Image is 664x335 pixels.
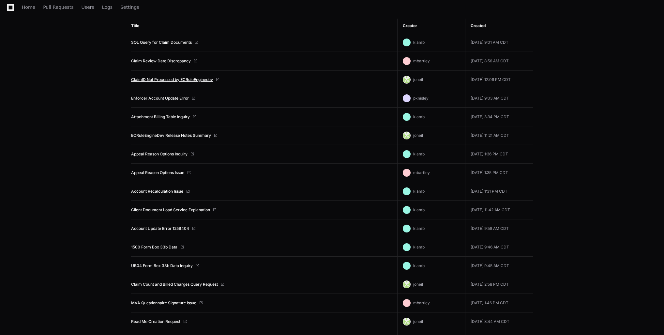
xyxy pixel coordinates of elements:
a: Claim Count and Billed Charges Query Request [131,282,218,287]
a: Account Update Error 1259404 [131,226,189,231]
span: Home [22,5,35,9]
span: Settings [120,5,139,9]
td: [DATE] 1:36 PM CDT [465,145,533,164]
td: [DATE] 9:01 AM CDT [465,33,533,52]
td: [DATE] 2:58 PM CDT [465,275,533,294]
img: 181785292 [403,318,411,326]
span: Logs [102,5,113,9]
a: Attachment Billing Table Inquiry [131,114,190,120]
td: [DATE] 1:31 PM CDT [465,182,533,201]
span: Pull Requests [43,5,73,9]
th: Title [131,19,397,33]
span: joneil [413,319,423,324]
td: [DATE] 9:46 AM CDT [465,238,533,257]
td: [DATE] 9:03 AM CDT [465,89,533,108]
a: Enforcer Account Update Error [131,96,189,101]
img: 181785292 [403,280,411,288]
span: klamb [413,189,425,194]
span: joneil [413,77,423,82]
td: [DATE] 1:46 PM CDT [465,294,533,312]
span: klamb [413,263,425,268]
span: klamb [413,152,425,156]
a: 1500 Form Box 33b Data [131,245,177,250]
a: Account Recalculation Issue [131,189,183,194]
td: [DATE] 8:56 AM CDT [465,52,533,71]
td: [DATE] 11:21 AM CDT [465,126,533,145]
span: pknisley [413,96,429,101]
a: Client Document Load Service Explanation [131,207,210,213]
td: [DATE] 9:58 AM CDT [465,219,533,238]
a: Read Me Creation Request [131,319,180,324]
span: klamb [413,207,425,212]
span: klamb [413,40,425,45]
span: Users [82,5,94,9]
span: mbartley [413,170,430,175]
span: klamb [413,245,425,249]
span: mbartley [413,58,430,63]
td: [DATE] 8:44 AM CDT [465,312,533,331]
span: joneil [413,133,423,138]
td: [DATE] 9:45 AM CDT [465,257,533,275]
a: Appeal Reason Options Inquiry [131,152,188,157]
img: 181785292 [403,76,411,84]
span: joneil [413,282,423,287]
a: MVA Questionnaire Signature Issue [131,300,196,306]
a: UB04 Form Box 33b Data Inquiry [131,263,193,268]
td: [DATE] 11:42 AM CDT [465,201,533,219]
th: Created [465,19,533,33]
td: [DATE] 1:35 PM CDT [465,164,533,182]
a: Appeal Reason Options Issue [131,170,184,175]
a: Claim Review Date Discrepancy [131,58,191,64]
a: ClaimID Not Processed by ECRuleEnginedev [131,77,213,82]
span: mbartley [413,300,430,305]
span: klamb [413,226,425,231]
a: SQL Query for Claim Documents [131,40,192,45]
img: 181785292 [403,132,411,139]
td: [DATE] 12:09 PM CDT [465,71,533,89]
th: Creator [397,19,465,33]
td: [DATE] 3:34 PM CDT [465,108,533,126]
a: ECRuleEngineDev Release Notes Summary [131,133,211,138]
span: klamb [413,114,425,119]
